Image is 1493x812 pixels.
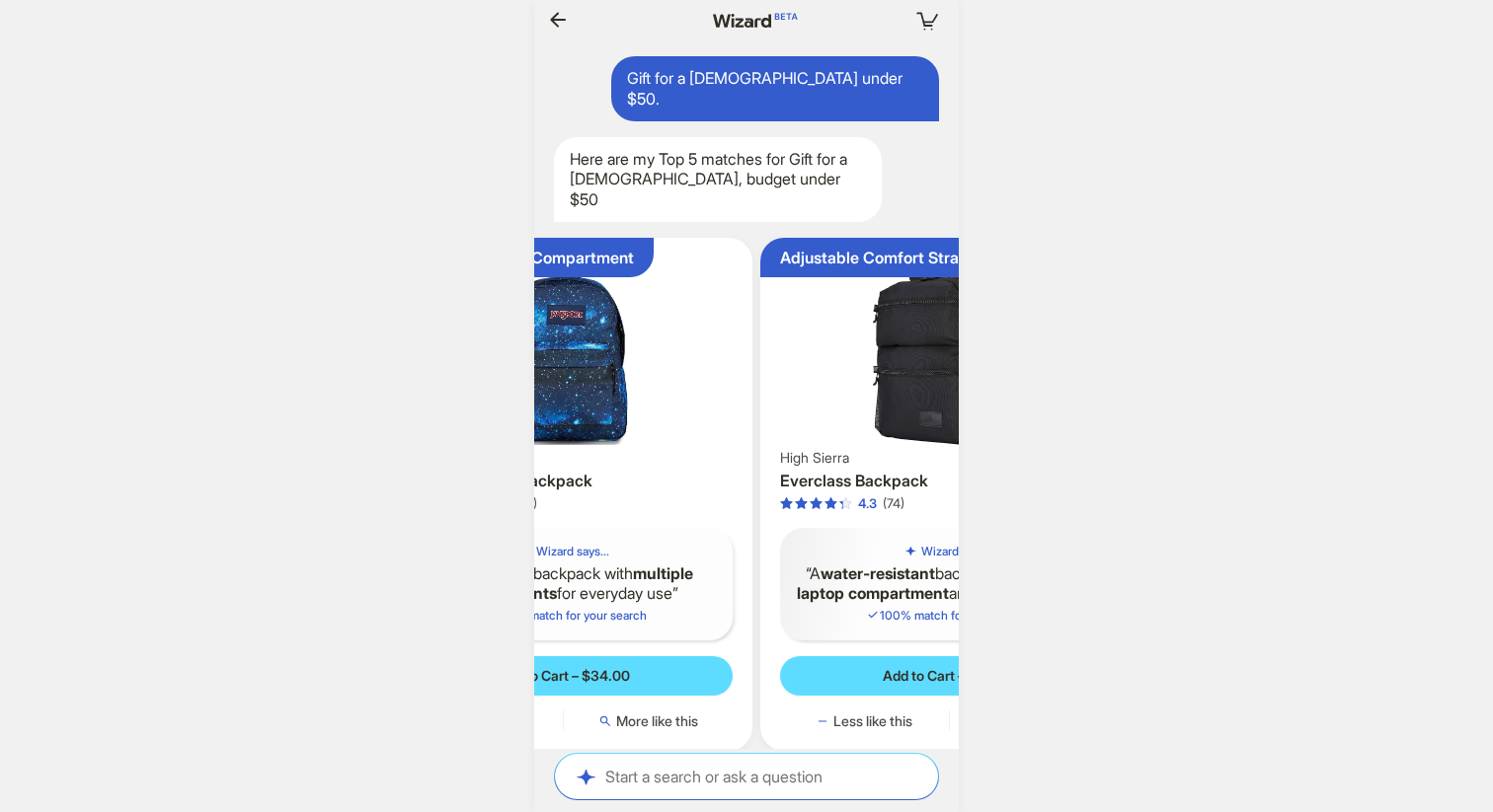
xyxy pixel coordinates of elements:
[616,712,698,730] span: More like this
[481,608,647,623] span: 100 % match for your search
[810,497,823,510] span: star
[780,248,977,268] div: Adjustable Comfort Straps
[833,712,912,730] span: Less like this
[611,56,939,121] div: Gift for a [DEMOGRAPHIC_DATA] under $50.
[839,497,852,510] span: star
[921,544,994,559] h5: Wizard says...
[858,495,877,512] div: 4.3
[497,667,630,685] span: Add to Cart – $34.00
[780,449,849,467] span: High Sierra
[411,563,718,605] q: A backpack with for everyday use
[797,563,1092,604] b: padded laptop compartment
[395,471,734,491] h3: Superbreak Plus Backpack
[795,497,808,510] span: star
[866,608,1032,623] span: 100 % match for your search
[780,497,793,510] span: star
[554,137,882,222] div: Here are my Top 5 matches for Gift for a [DEMOGRAPHIC_DATA], budget under $50
[375,238,753,751] div: Dedicated Laptop CompartmentSuperbreak Plus BackpackSuperbreak Plus Backpack4.6 out of 5 stars(1,...
[883,667,1015,685] span: Add to Cart – $29.99
[883,495,904,512] div: (74)
[768,246,1131,445] img: Everclass Backpack
[825,497,837,510] span: star
[821,563,935,583] b: water-resistant
[780,471,1119,491] h3: Everclass Backpack
[383,246,746,445] img: Superbreak Plus Backpack
[796,563,1103,605] q: A backpack with and adjustable straps
[536,544,609,559] h5: Wizard says...
[780,495,877,512] div: 4.3 out of 5 stars
[564,711,733,731] button: More like this
[395,656,734,696] button: Add to Cart – $34.00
